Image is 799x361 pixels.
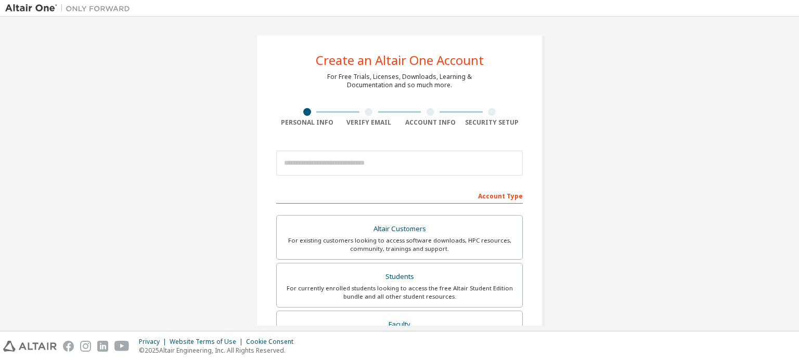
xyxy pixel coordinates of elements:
img: altair_logo.svg [3,341,57,352]
img: linkedin.svg [97,341,108,352]
div: Privacy [139,338,170,346]
div: Account Type [276,187,523,204]
div: Personal Info [276,118,338,127]
div: Account Info [399,118,461,127]
div: For Free Trials, Licenses, Downloads, Learning & Documentation and so much more. [327,73,472,89]
div: Website Terms of Use [170,338,246,346]
div: Students [283,270,516,284]
img: facebook.svg [63,341,74,352]
p: © 2025 Altair Engineering, Inc. All Rights Reserved. [139,346,300,355]
img: Altair One [5,3,135,14]
div: Create an Altair One Account [316,54,484,66]
div: For currently enrolled students looking to access the free Altair Student Edition bundle and all ... [283,284,516,301]
img: instagram.svg [80,341,91,352]
div: Verify Email [338,118,400,127]
div: Security Setup [461,118,523,127]
div: Cookie Consent [246,338,300,346]
div: Altair Customers [283,222,516,236]
img: youtube.svg [114,341,130,352]
div: Faculty [283,317,516,332]
div: For existing customers looking to access software downloads, HPC resources, community, trainings ... [283,236,516,253]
